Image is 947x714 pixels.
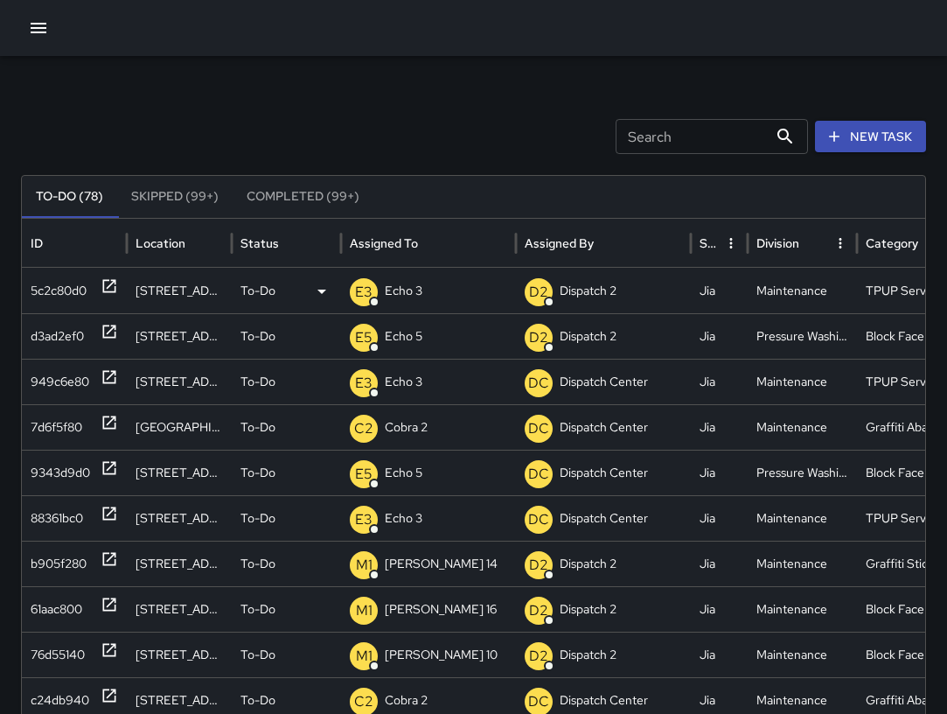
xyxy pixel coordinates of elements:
div: Jia [691,450,748,495]
button: Skipped (99+) [117,176,233,218]
div: Maintenance [748,632,857,677]
p: To-Do [240,542,275,586]
div: Pressure Washing [748,313,857,359]
div: d3ad2ef0 [31,314,84,359]
p: M1 [356,600,373,621]
div: Maintenance [748,359,857,404]
p: Dispatch 2 [560,269,616,313]
p: D2 [529,555,548,576]
div: Location [136,235,185,251]
p: [PERSON_NAME] 10 [385,633,498,677]
p: Dispatch 2 [560,314,616,359]
div: 2128 Broadway [127,404,232,450]
div: 355 24th Street [127,632,232,677]
div: 1780 Telegraph Avenue [127,450,232,495]
div: 5c2c80d0 [31,269,87,313]
p: To-Do [240,451,275,495]
div: 76d55140 [31,633,85,677]
div: Jia [691,404,748,450]
div: 7d6f5f80 [31,405,82,450]
p: To-Do [240,405,275,450]
div: 9343d9d0 [31,451,90,495]
p: E5 [355,464,373,485]
div: 88361bc0 [31,496,83,541]
div: 2216 Broadway [127,359,232,404]
div: Jia [691,541,748,586]
p: Echo 3 [385,496,422,541]
p: M1 [356,555,373,576]
p: E3 [355,373,373,394]
p: To-Do [240,314,275,359]
p: D2 [529,282,548,303]
p: To-Do [240,269,275,313]
p: Echo 3 [385,269,422,313]
div: Assigned By [525,235,594,251]
p: [PERSON_NAME] 14 [385,542,498,586]
p: E5 [355,327,373,348]
div: Pressure Washing [748,450,857,495]
button: To-Do (78) [22,176,117,218]
p: Echo 5 [385,451,422,495]
p: D2 [529,646,548,667]
div: Source [700,235,717,251]
p: C2 [354,418,373,439]
p: DC [528,509,549,530]
div: Status [240,235,279,251]
div: b905f280 [31,542,87,586]
p: Dispatch 2 [560,633,616,677]
div: Assigned To [350,235,418,251]
p: [PERSON_NAME] 16 [385,587,497,632]
p: D2 [529,600,548,621]
div: 1901 Harrison Street [127,586,232,632]
p: D2 [529,327,548,348]
p: E3 [355,282,373,303]
div: Jia [691,313,748,359]
div: Jia [691,586,748,632]
div: Maintenance [748,541,857,586]
p: DC [528,464,549,485]
p: Dispatch 2 [560,542,616,586]
p: E3 [355,509,373,530]
div: 801 Broadway [127,541,232,586]
div: Maintenance [748,495,857,541]
p: C2 [354,691,373,712]
button: Division column menu [828,231,853,255]
div: Category [866,235,918,251]
p: To-Do [240,633,275,677]
p: To-Do [240,496,275,541]
button: Completed (99+) [233,176,373,218]
p: Dispatch Center [560,360,648,404]
p: Dispatch Center [560,405,648,450]
div: Jia [691,268,748,313]
button: New Task [815,121,926,153]
div: Maintenance [748,404,857,450]
p: DC [528,373,549,394]
button: Source column menu [719,231,743,255]
p: Dispatch Center [560,451,648,495]
p: DC [528,691,549,712]
p: Cobra 2 [385,405,428,450]
p: To-Do [240,360,275,404]
p: M1 [356,646,373,667]
div: Division [756,235,799,251]
p: Dispatch 2 [560,587,616,632]
div: 1703 Telegraph Avenue [127,313,232,359]
div: Maintenance [748,268,857,313]
div: 61aac800 [31,587,82,632]
p: Echo 3 [385,360,422,404]
div: 300 Lakeside Drive [127,495,232,541]
p: Dispatch Center [560,496,648,541]
p: Echo 5 [385,314,422,359]
div: 2300 Broadway [127,268,232,313]
div: 949c6e80 [31,360,89,404]
div: Jia [691,495,748,541]
div: Jia [691,632,748,677]
div: Jia [691,359,748,404]
p: To-Do [240,587,275,632]
p: DC [528,418,549,439]
div: Maintenance [748,586,857,632]
div: ID [31,235,43,251]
